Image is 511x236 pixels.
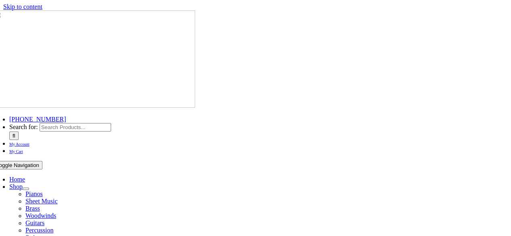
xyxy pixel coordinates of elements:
[23,188,29,190] button: Open submenu of Shop
[25,212,56,219] a: Woodwinds
[9,183,23,190] a: Shop
[25,198,58,205] a: Sheet Music
[9,149,23,154] span: My Cart
[9,176,25,183] a: Home
[9,116,66,123] a: [PHONE_NUMBER]
[25,219,44,226] a: Guitars
[9,123,38,130] span: Search for:
[9,142,29,146] span: My Account
[9,147,23,154] a: My Cart
[40,123,111,132] input: Search Products...
[3,3,42,10] a: Skip to content
[25,205,40,212] a: Brass
[9,132,19,140] input: Search
[25,227,53,234] a: Percussion
[9,140,29,147] a: My Account
[25,190,43,197] a: Pianos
